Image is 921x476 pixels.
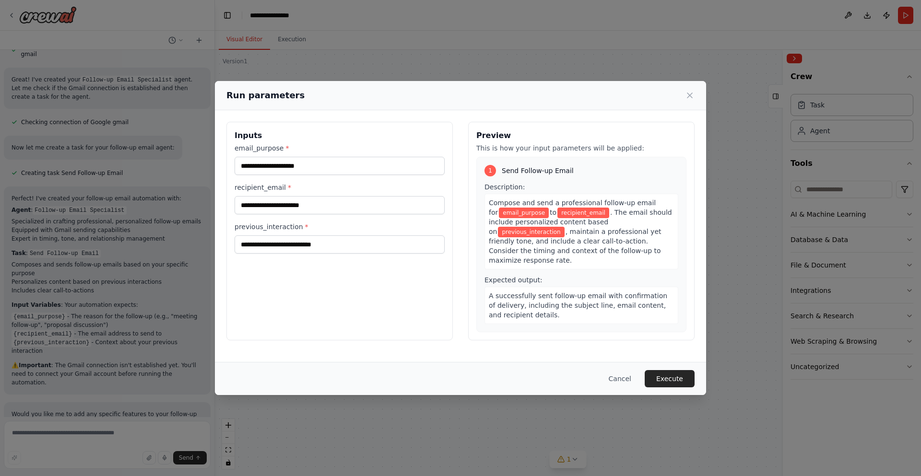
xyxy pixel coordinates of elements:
[550,209,556,216] span: to
[645,370,695,387] button: Execute
[226,89,305,102] h2: Run parameters
[557,208,609,218] span: Variable: recipient_email
[502,166,574,175] span: Send Follow-up Email
[489,292,667,319] span: A successfully sent follow-up email with confirmation of delivery, including the subject line, em...
[601,370,639,387] button: Cancel
[476,130,686,141] h3: Preview
[484,165,496,176] div: 1
[484,183,525,191] span: Description:
[235,143,445,153] label: email_purpose
[235,183,445,192] label: recipient_email
[235,130,445,141] h3: Inputs
[498,227,564,237] span: Variable: previous_interaction
[476,143,686,153] p: This is how your input parameters will be applied:
[484,276,543,284] span: Expected output:
[489,199,656,216] span: Compose and send a professional follow-up email for
[235,222,445,232] label: previous_interaction
[489,228,661,264] span: , maintain a professional yet friendly tone, and include a clear call-to-action. Consider the tim...
[499,208,549,218] span: Variable: email_purpose
[489,209,672,235] span: . The email should include personalized content based on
